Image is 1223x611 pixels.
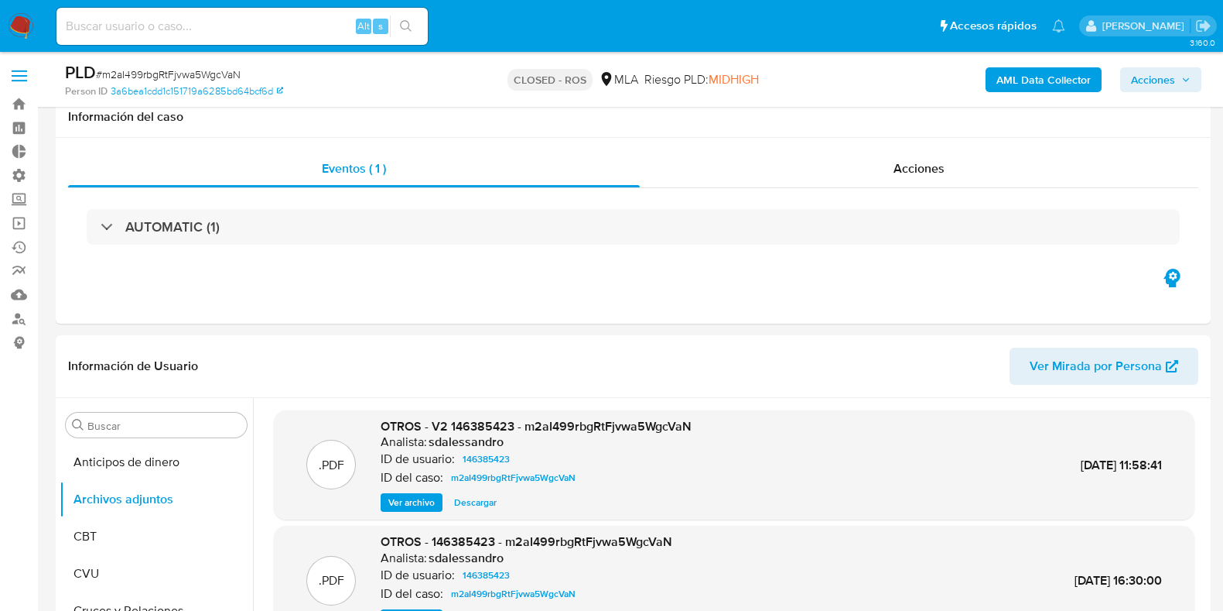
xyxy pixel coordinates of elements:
[1081,456,1162,474] span: [DATE] 11:58:41
[381,417,692,435] span: OTROS - V2 146385423 - m2aI499rbgRtFjvwa5WgcVaN
[446,493,504,512] button: Descargar
[381,434,427,450] p: Analista:
[1074,572,1162,589] span: [DATE] 16:30:00
[950,18,1037,34] span: Accesos rápidos
[1052,19,1065,33] a: Notificaciones
[463,566,510,585] span: 146385423
[68,109,1198,125] h1: Información del caso
[381,586,443,602] p: ID del caso:
[381,470,443,486] p: ID del caso:
[454,495,497,510] span: Descargar
[445,469,582,487] a: m2aI499rbgRtFjvwa5WgcVaN
[599,71,638,88] div: MLA
[322,160,386,177] span: Eventos ( 1 )
[68,359,198,374] h1: Información de Usuario
[96,67,241,82] span: # m2aI499rbgRtFjvwa5WgcVaN
[56,16,428,36] input: Buscar usuario o caso...
[87,419,241,433] input: Buscar
[1120,67,1201,92] button: Acciones
[381,551,427,566] p: Analista:
[111,84,283,98] a: 3a6bea1cdd1c151719a6285bd64bcf6d
[1030,348,1162,385] span: Ver Mirada por Persona
[456,566,516,585] a: 146385423
[125,218,220,235] h3: AUTOMATIC (1)
[357,19,370,33] span: Alt
[463,450,510,469] span: 146385423
[644,71,759,88] span: Riesgo PLD:
[319,457,344,474] p: .PDF
[1102,19,1190,33] p: julian.lasala@mercadolibre.com
[507,69,593,91] p: CLOSED - ROS
[381,493,442,512] button: Ver archivo
[390,15,422,37] button: search-icon
[1131,67,1175,92] span: Acciones
[986,67,1102,92] button: AML Data Collector
[1195,18,1211,34] a: Salir
[65,60,96,84] b: PLD
[709,70,759,88] span: MIDHIGH
[60,481,253,518] button: Archivos adjuntos
[72,419,84,431] button: Buscar
[87,209,1180,245] div: AUTOMATIC (1)
[451,469,576,487] span: m2aI499rbgRtFjvwa5WgcVaN
[378,19,383,33] span: s
[445,585,582,603] a: m2aI499rbgRtFjvwa5WgcVaN
[429,434,504,450] h6: sdalessandro
[60,555,253,592] button: CVU
[60,444,253,481] button: Anticipos de dinero
[319,572,344,589] p: .PDF
[996,67,1091,92] b: AML Data Collector
[381,568,455,583] p: ID de usuario:
[381,451,455,467] p: ID de usuario:
[1009,348,1198,385] button: Ver Mirada por Persona
[456,450,516,469] a: 146385423
[60,518,253,555] button: CBT
[893,160,945,177] span: Acciones
[65,84,108,98] b: Person ID
[381,533,672,551] span: OTROS - 146385423 - m2aI499rbgRtFjvwa5WgcVaN
[388,495,435,510] span: Ver archivo
[451,585,576,603] span: m2aI499rbgRtFjvwa5WgcVaN
[429,551,504,566] h6: sdalessandro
